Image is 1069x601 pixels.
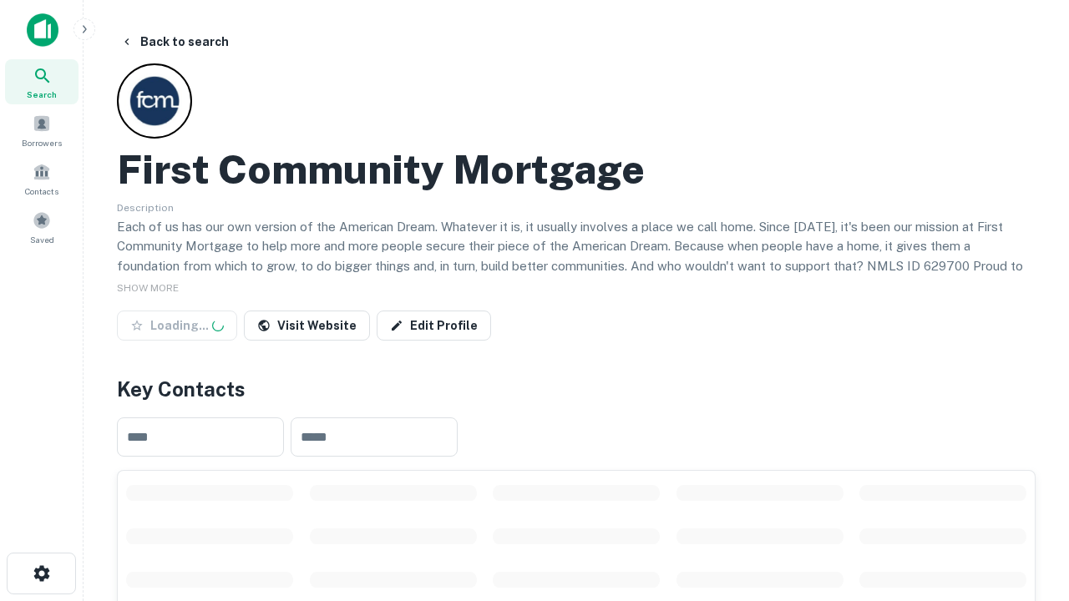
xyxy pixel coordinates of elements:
a: Visit Website [244,311,370,341]
button: Back to search [114,27,236,57]
span: Borrowers [22,136,62,149]
span: SHOW MORE [117,282,179,294]
h4: Key Contacts [117,374,1036,404]
span: Description [117,202,174,214]
span: Contacts [25,184,58,198]
a: Borrowers [5,108,79,153]
img: capitalize-icon.png [27,13,58,47]
a: Saved [5,205,79,250]
p: Each of us has our own version of the American Dream. Whatever it is, it usually involves a place... [117,217,1036,295]
a: Edit Profile [377,311,491,341]
span: Search [27,88,57,101]
iframe: Chat Widget [985,414,1069,494]
span: Saved [30,233,54,246]
a: Search [5,59,79,104]
a: Contacts [5,156,79,201]
h2: First Community Mortgage [117,145,645,194]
